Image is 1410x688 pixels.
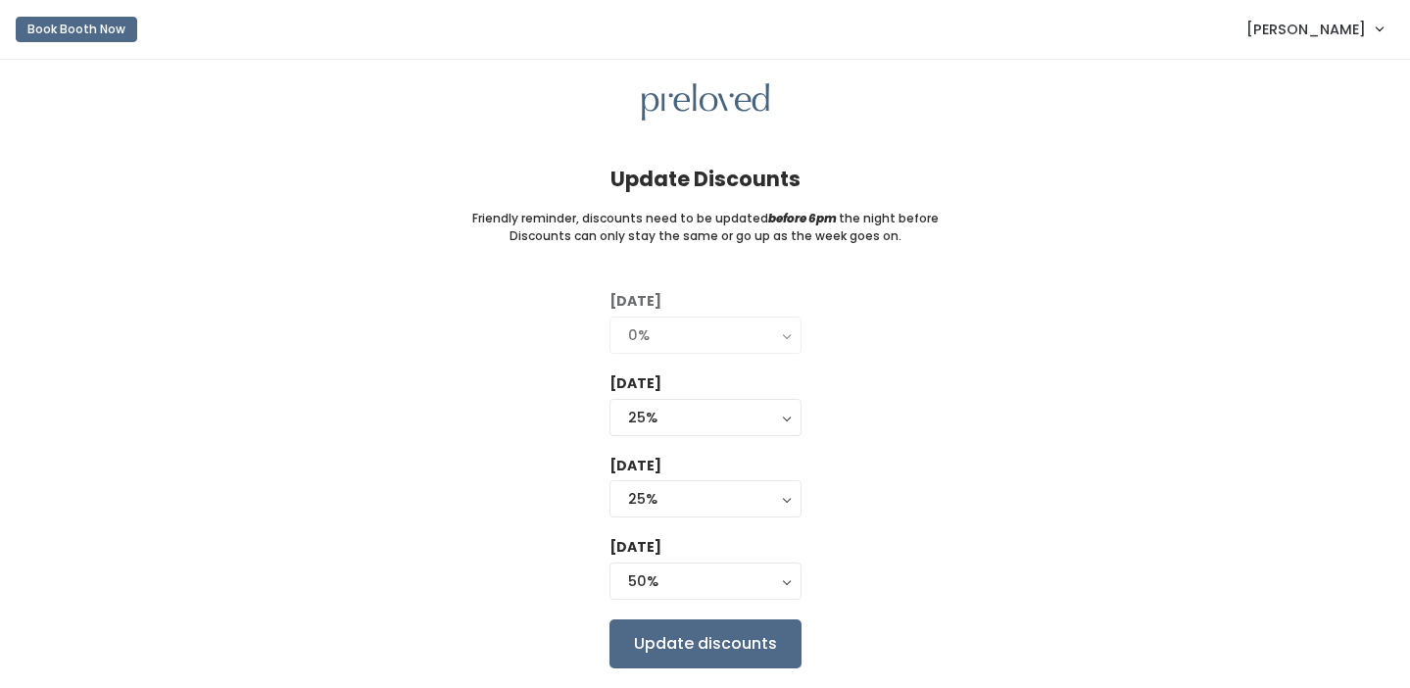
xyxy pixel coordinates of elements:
div: 0% [628,324,783,346]
label: [DATE] [609,373,661,394]
button: 25% [609,480,802,517]
a: Book Booth Now [16,8,137,51]
h4: Update Discounts [610,168,801,190]
button: 50% [609,563,802,600]
a: [PERSON_NAME] [1227,8,1402,50]
span: [PERSON_NAME] [1246,19,1366,40]
img: preloved logo [642,83,769,122]
small: Friendly reminder, discounts need to be updated the night before [472,210,939,227]
div: 25% [628,407,783,428]
input: Update discounts [609,619,802,668]
div: 50% [628,570,783,592]
i: before 6pm [768,210,837,226]
div: 25% [628,488,783,510]
label: [DATE] [609,456,661,476]
label: [DATE] [609,291,661,312]
button: Book Booth Now [16,17,137,42]
label: [DATE] [609,537,661,558]
small: Discounts can only stay the same or go up as the week goes on. [510,227,901,245]
button: 0% [609,317,802,354]
button: 25% [609,399,802,436]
